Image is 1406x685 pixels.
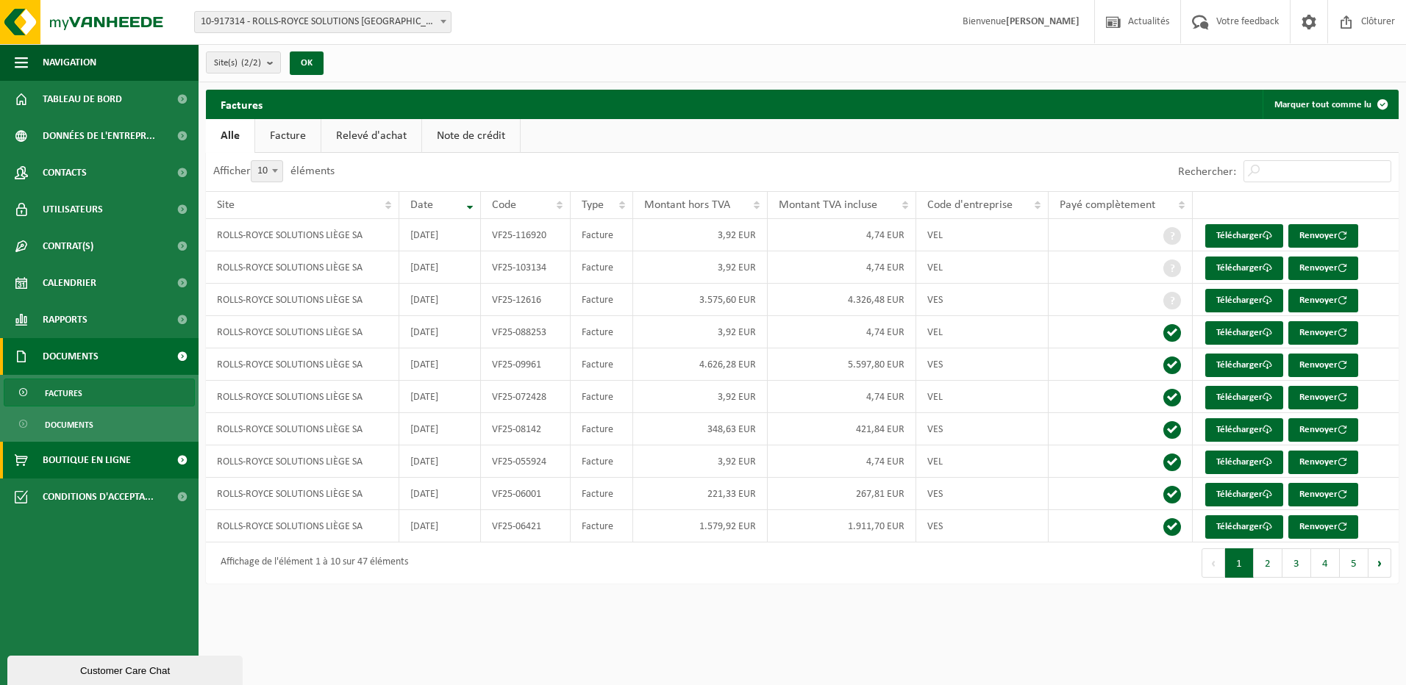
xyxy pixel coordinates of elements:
[1205,515,1283,539] a: Télécharger
[206,119,254,153] a: Alle
[206,478,399,510] td: ROLLS-ROYCE SOLUTIONS LIÈGE SA
[399,381,481,413] td: [DATE]
[644,199,730,211] span: Montant hors TVA
[1288,515,1358,539] button: Renvoyer
[43,442,131,478] span: Boutique en ligne
[1288,289,1358,312] button: Renvoyer
[206,219,399,251] td: ROLLS-ROYCE SOLUTIONS LIÈGE SA
[43,478,154,515] span: Conditions d'accepta...
[1311,548,1340,578] button: 4
[43,118,155,154] span: Données de l'entrepr...
[633,219,768,251] td: 3,92 EUR
[399,510,481,542] td: [DATE]
[571,348,633,381] td: Facture
[4,379,195,406] a: Factures
[410,199,433,211] span: Date
[251,160,283,182] span: 10
[916,219,1049,251] td: VEL
[633,445,768,478] td: 3,92 EUR
[927,199,1013,211] span: Code d'entreprise
[1205,257,1283,280] a: Télécharger
[1263,90,1397,119] button: Marquer tout comme lu
[916,381,1049,413] td: VEL
[1225,548,1254,578] button: 1
[1254,548,1282,578] button: 2
[768,284,916,316] td: 4.326,48 EUR
[571,284,633,316] td: Facture
[213,165,335,177] label: Afficher éléments
[4,410,195,438] a: Documents
[571,316,633,348] td: Facture
[399,219,481,251] td: [DATE]
[1205,386,1283,409] a: Télécharger
[633,510,768,542] td: 1.579,92 EUR
[481,251,571,284] td: VF25-103134
[321,119,421,153] a: Relevé d'achat
[7,653,246,685] iframe: chat widget
[571,413,633,445] td: Facture
[571,478,633,510] td: Facture
[481,348,571,381] td: VF25-09961
[43,338,99,375] span: Documents
[45,411,93,439] span: Documents
[206,510,399,542] td: ROLLS-ROYCE SOLUTIONS LIÈGE SA
[206,251,399,284] td: ROLLS-ROYCE SOLUTIONS LIÈGE SA
[768,413,916,445] td: 421,84 EUR
[481,219,571,251] td: VF25-116920
[481,284,571,316] td: VF25-12616
[1368,548,1391,578] button: Next
[399,284,481,316] td: [DATE]
[1205,483,1283,506] a: Télécharger
[1178,166,1236,178] label: Rechercher:
[43,191,103,228] span: Utilisateurs
[768,445,916,478] td: 4,74 EUR
[1205,224,1283,248] a: Télécharger
[571,381,633,413] td: Facture
[768,478,916,510] td: 267,81 EUR
[768,381,916,413] td: 4,74 EUR
[1288,224,1358,248] button: Renvoyer
[916,445,1049,478] td: VEL
[43,154,87,191] span: Contacts
[633,316,768,348] td: 3,92 EUR
[206,445,399,478] td: ROLLS-ROYCE SOLUTIONS LIÈGE SA
[481,510,571,542] td: VF25-06421
[571,510,633,542] td: Facture
[582,199,604,211] span: Type
[571,251,633,284] td: Facture
[255,119,321,153] a: Facture
[206,284,399,316] td: ROLLS-ROYCE SOLUTIONS LIÈGE SA
[213,550,408,576] div: Affichage de l'élément 1 à 10 sur 47 éléments
[241,58,261,68] count: (2/2)
[481,316,571,348] td: VF25-088253
[1006,16,1080,27] strong: [PERSON_NAME]
[1205,418,1283,442] a: Télécharger
[481,445,571,478] td: VF25-055924
[1205,289,1283,312] a: Télécharger
[290,51,324,75] button: OK
[768,348,916,381] td: 5.597,80 EUR
[206,381,399,413] td: ROLLS-ROYCE SOLUTIONS LIÈGE SA
[779,199,877,211] span: Montant TVA incluse
[481,413,571,445] td: VF25-08142
[571,219,633,251] td: Facture
[43,301,88,338] span: Rapports
[399,348,481,381] td: [DATE]
[916,316,1049,348] td: VEL
[1205,321,1283,345] a: Télécharger
[195,12,451,32] span: 10-917314 - ROLLS-ROYCE SOLUTIONS LIÈGE SA - GRÂCE-HOLLOGNE
[43,228,93,265] span: Contrat(s)
[399,445,481,478] td: [DATE]
[633,478,768,510] td: 221,33 EUR
[399,251,481,284] td: [DATE]
[1282,548,1311,578] button: 3
[571,445,633,478] td: Facture
[1060,199,1155,211] span: Payé complètement
[1288,354,1358,377] button: Renvoyer
[1202,548,1225,578] button: Previous
[251,161,282,182] span: 10
[1288,418,1358,442] button: Renvoyer
[1288,451,1358,474] button: Renvoyer
[916,348,1049,381] td: VES
[1288,257,1358,280] button: Renvoyer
